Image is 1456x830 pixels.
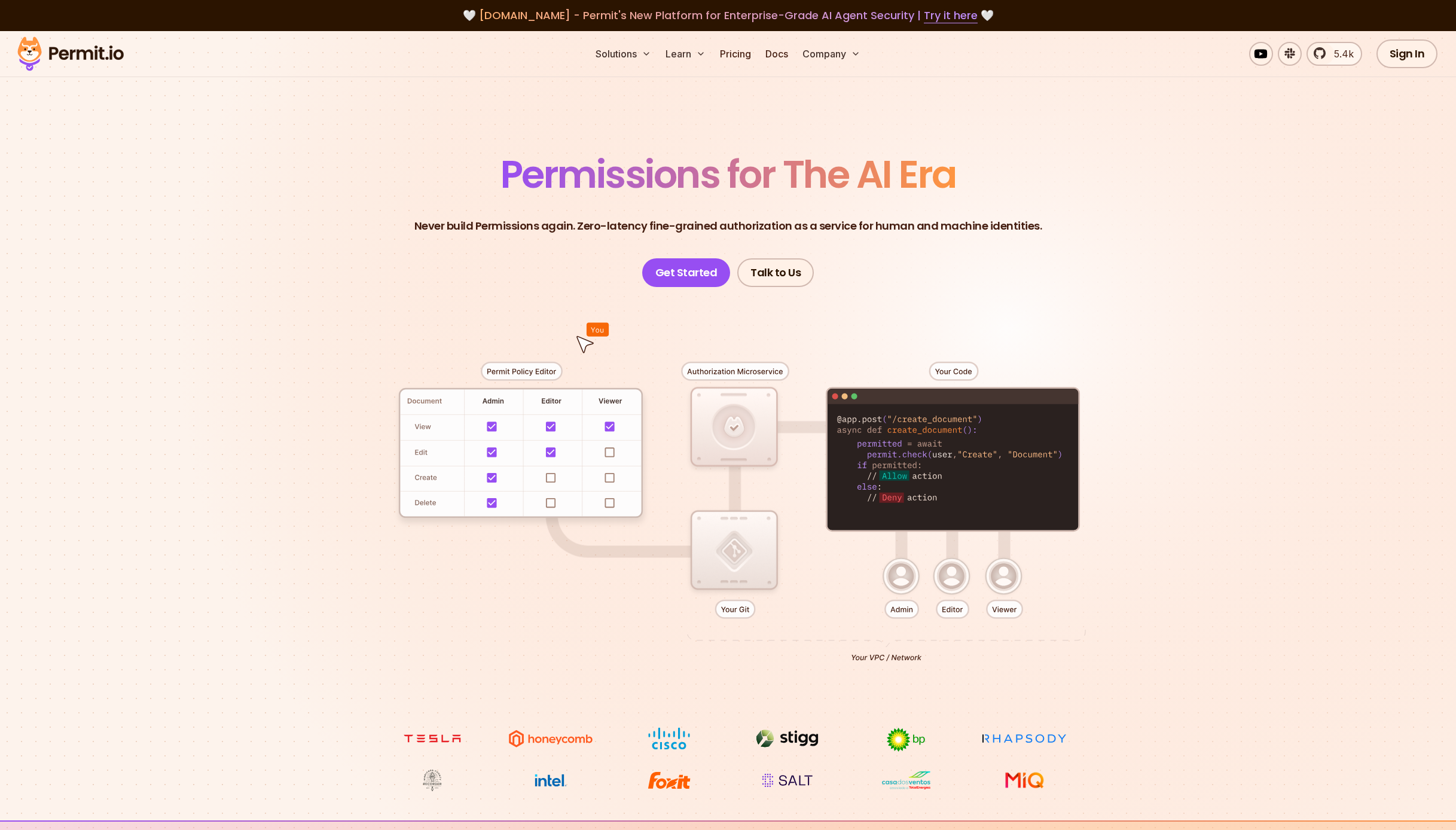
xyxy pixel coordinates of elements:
a: Talk to Us [737,258,814,287]
img: MIQ [984,770,1064,791]
div: 🤍 🤍 [29,7,1427,24]
a: Try it here [924,8,978,23]
button: Learn [661,42,710,66]
a: Docs [761,42,793,66]
img: Casa dos Ventos [861,769,951,792]
img: bp [861,727,951,752]
span: 5.4k [1327,47,1354,61]
img: Maricopa County Recorder\'s Office [387,769,477,792]
button: Company [798,42,865,66]
a: Pricing [715,42,756,66]
img: tesla [387,727,477,750]
span: Permissions for The AI Era [500,148,956,201]
img: Permit logo [12,33,129,74]
a: Sign In [1376,39,1438,68]
img: Honeycomb [506,727,596,750]
button: Solutions [591,42,656,66]
img: salt [743,769,832,792]
p: Never build Permissions again. Zero-latency fine-grained authorization as a service for human and... [414,218,1042,234]
img: Intel [506,769,596,792]
img: Stigg [743,727,832,750]
img: Cisco [624,727,714,750]
a: 5.4k [1307,42,1362,66]
img: Foxit [624,769,714,792]
a: Get Started [642,258,731,287]
img: Rhapsody Health [979,727,1069,750]
span: [DOMAIN_NAME] - Permit's New Platform for Enterprise-Grade AI Agent Security | [479,8,978,23]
